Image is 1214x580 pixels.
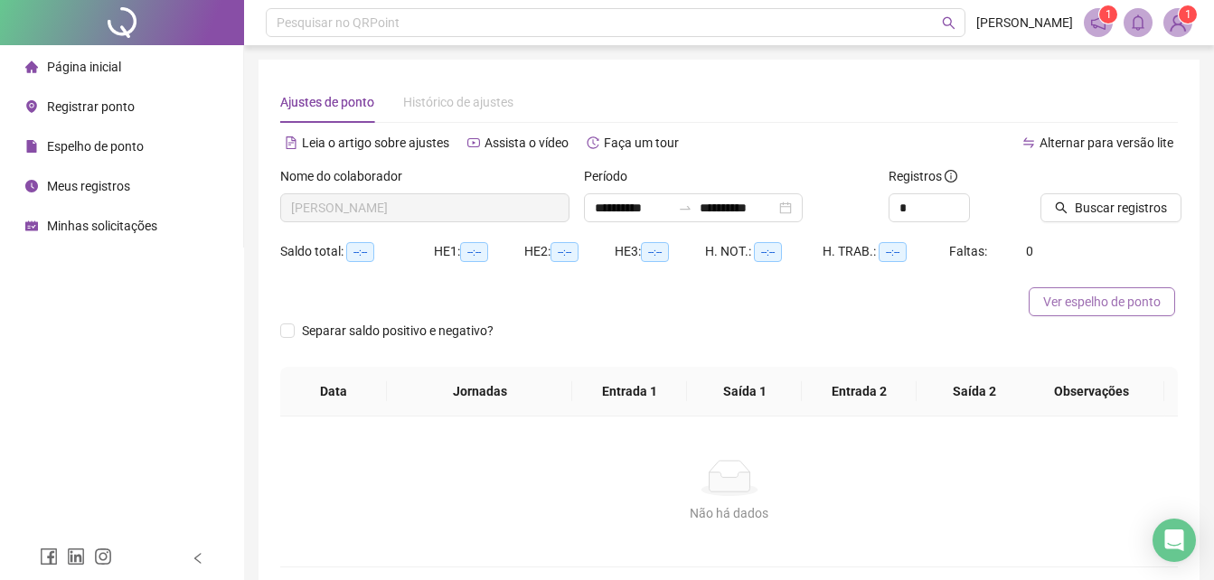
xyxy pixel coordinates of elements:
[1032,381,1150,401] span: Observações
[1130,14,1146,31] span: bell
[67,547,85,566] span: linkedin
[802,367,917,416] th: Entrada 2
[879,242,907,262] span: --:--
[285,136,297,149] span: file-text
[280,166,414,186] label: Nome do colaborador
[302,136,449,150] span: Leia o artigo sobre ajustes
[280,367,387,416] th: Data
[1029,287,1175,316] button: Ver espelho de ponto
[460,242,488,262] span: --:--
[434,241,524,262] div: HE 1:
[47,139,144,154] span: Espelho de ponto
[346,242,374,262] span: --:--
[1106,8,1112,21] span: 1
[280,95,374,109] span: Ajustes de ponto
[678,201,692,215] span: swap-right
[467,136,480,149] span: youtube
[25,220,38,232] span: schedule
[942,16,955,30] span: search
[1164,9,1191,36] img: 89417
[1075,198,1167,218] span: Buscar registros
[572,367,687,416] th: Entrada 1
[524,241,615,262] div: HE 2:
[387,367,572,416] th: Jornadas
[25,100,38,113] span: environment
[945,170,957,182] span: info-circle
[1179,5,1197,23] sup: Atualize o seu contato no menu Meus Dados
[615,241,705,262] div: HE 3:
[889,166,957,186] span: Registros
[1090,14,1106,31] span: notification
[678,201,692,215] span: to
[587,136,599,149] span: history
[302,503,1156,523] div: Não há dados
[584,166,639,186] label: Período
[1018,367,1164,416] th: Observações
[551,242,579,262] span: --:--
[25,180,38,192] span: clock-circle
[25,61,38,73] span: home
[280,241,434,262] div: Saldo total:
[1026,244,1033,258] span: 0
[1055,201,1068,214] span: search
[705,241,823,262] div: H. NOT.:
[47,179,130,193] span: Meus registros
[687,367,802,416] th: Saída 1
[949,244,990,258] span: Faltas:
[641,242,669,262] span: --:--
[47,99,135,114] span: Registrar ponto
[604,136,679,150] span: Faça um tour
[25,140,38,153] span: file
[1153,519,1196,562] div: Open Intercom Messenger
[1040,136,1173,150] span: Alternar para versão lite
[823,241,949,262] div: H. TRAB.:
[976,13,1073,33] span: [PERSON_NAME]
[485,136,569,150] span: Assista o vídeo
[1022,136,1035,149] span: swap
[40,547,58,566] span: facebook
[192,552,204,565] span: left
[295,321,501,341] span: Separar saldo positivo e negativo?
[917,367,1031,416] th: Saída 2
[1043,292,1161,312] span: Ver espelho de ponto
[47,60,121,74] span: Página inicial
[94,547,112,566] span: instagram
[403,95,513,109] span: Histórico de ajustes
[1040,193,1181,222] button: Buscar registros
[291,194,559,221] span: RENATA CATARINA MOREIRA SANTOS
[47,219,157,233] span: Minhas solicitações
[754,242,782,262] span: --:--
[1185,8,1191,21] span: 1
[1099,5,1117,23] sup: 1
